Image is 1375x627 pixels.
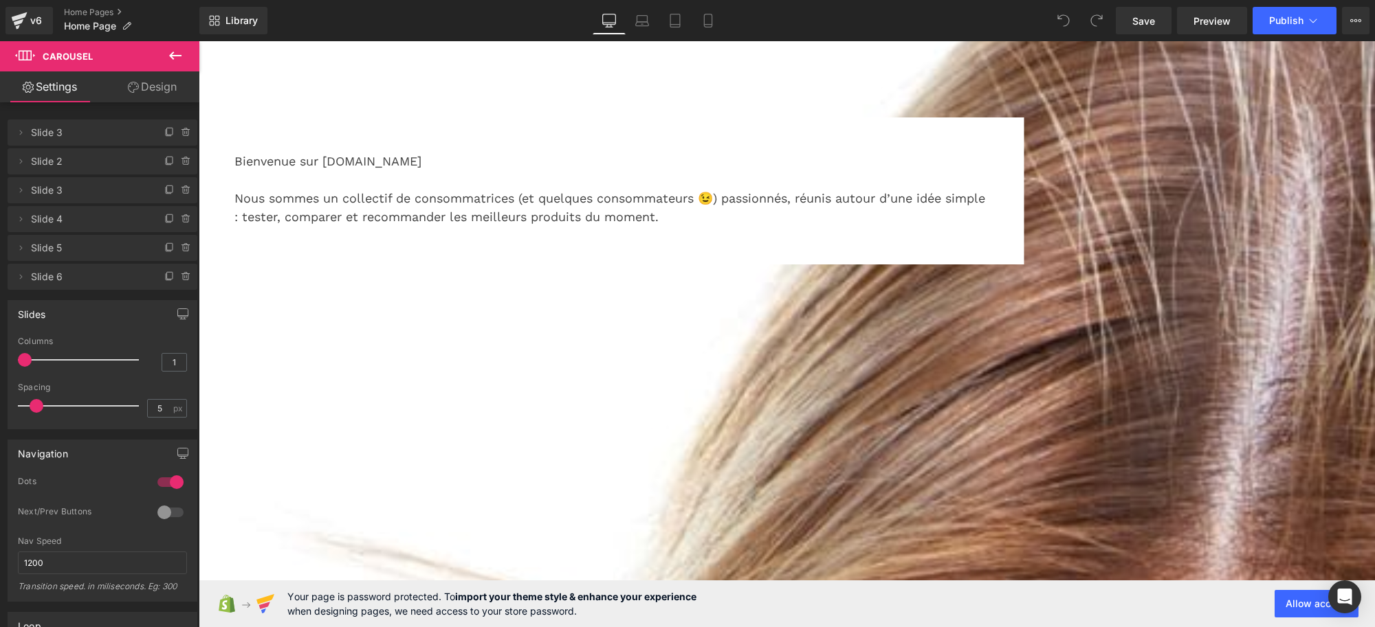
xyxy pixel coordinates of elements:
div: v6 [27,12,45,30]
a: New Library [199,7,267,34]
a: Mobile [692,7,725,34]
div: Spacing [18,383,187,392]
div: Nous sommes un collectif de consommatrices (et quelques consommateurs 😉) passionnés, réunis autou... [36,148,789,185]
span: Slide 3 [31,177,146,203]
a: Home Pages [64,7,199,18]
a: Design [102,71,202,102]
button: Redo [1083,7,1110,34]
a: Desktop [593,7,626,34]
a: Laptop [626,7,659,34]
div: Open Intercom Messenger [1328,580,1361,613]
button: Allow access [1275,590,1358,617]
div: Navigation [18,440,68,459]
strong: import your theme style & enhance your experience [455,591,696,602]
a: Preview [1177,7,1247,34]
span: Your page is password protected. To when designing pages, we need access to your store password. [287,589,696,618]
div: Dots [18,476,144,490]
div: Nav Speed [18,536,187,546]
span: Library [225,14,258,27]
span: px [173,404,185,413]
button: Undo [1050,7,1077,34]
div: Columns [18,337,187,346]
div: Next/Prev Buttons [18,506,144,521]
span: Preview [1193,14,1231,28]
button: Publish [1253,7,1336,34]
a: v6 [5,7,53,34]
span: Home Page [64,21,116,32]
span: Slide 2 [31,148,146,174]
div: Slides [18,301,45,320]
span: Slide 4 [31,206,146,232]
div: Bienvenue sur [DOMAIN_NAME] [36,111,789,189]
span: Carousel [43,51,93,62]
a: Tablet [659,7,692,34]
span: Publish [1269,15,1303,26]
span: Slide 5 [31,235,146,261]
span: Save [1132,14,1155,28]
button: More [1342,7,1369,34]
span: Slide 3 [31,119,146,146]
div: Transition speed. in miliseconds. Eg: 300 [18,581,187,601]
span: Slide 6 [31,264,146,290]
